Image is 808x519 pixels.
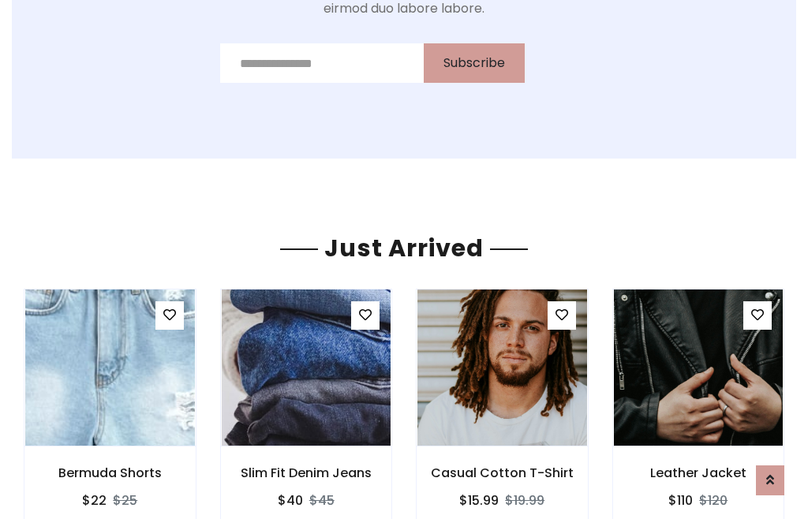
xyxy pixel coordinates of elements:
h6: $40 [278,493,303,508]
h6: $110 [668,493,693,508]
del: $120 [699,491,728,510]
h6: Bermuda Shorts [24,465,196,480]
h6: Leather Jacket [613,465,784,480]
span: Just Arrived [318,231,490,265]
h6: Casual Cotton T-Shirt [417,465,588,480]
del: $19.99 [505,491,544,510]
del: $25 [113,491,137,510]
h6: Slim Fit Denim Jeans [221,465,392,480]
h6: $15.99 [459,493,499,508]
del: $45 [309,491,335,510]
button: Subscribe [424,43,525,83]
h6: $22 [82,493,107,508]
